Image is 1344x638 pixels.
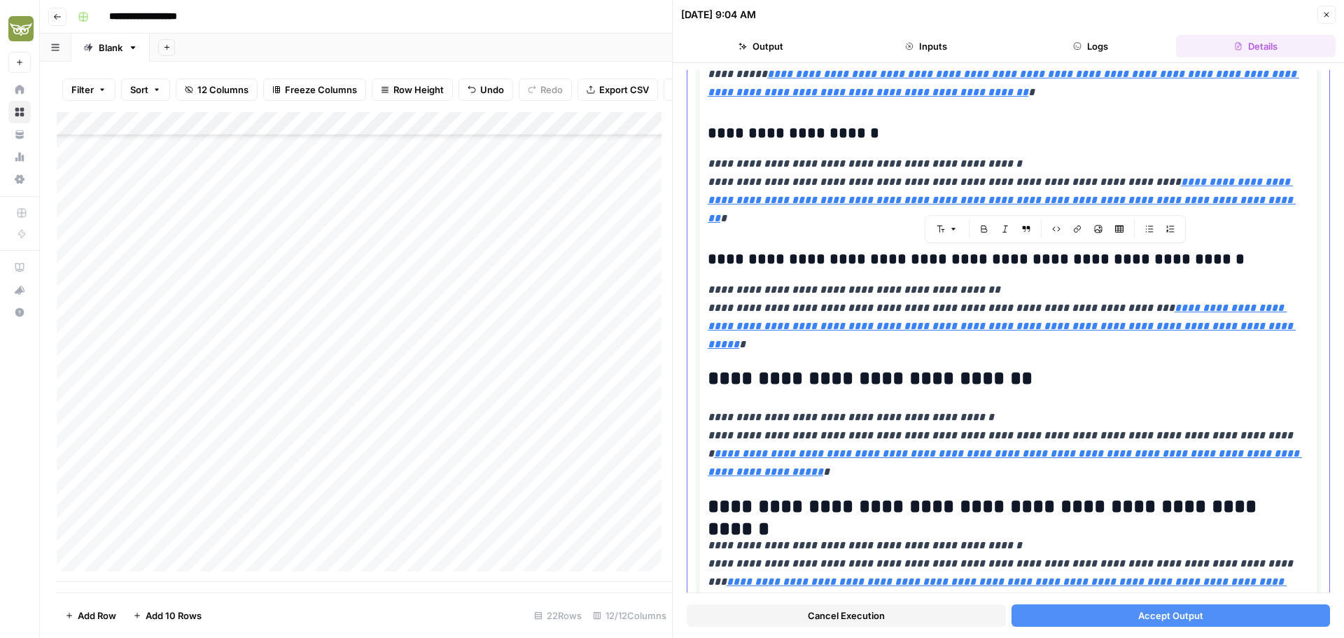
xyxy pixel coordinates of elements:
button: 12 Columns [176,78,258,101]
button: What's new? [8,279,31,301]
button: Filter [62,78,115,101]
a: Usage [8,146,31,168]
div: 12/12 Columns [587,604,672,627]
button: Inputs [846,35,1006,57]
span: Redo [540,83,563,97]
button: Sort [121,78,170,101]
span: Add Row [78,609,116,623]
button: Cancel Execution [687,604,1006,627]
button: Details [1176,35,1336,57]
button: Row Height [372,78,453,101]
button: Help + Support [8,301,31,324]
div: 22 Rows [528,604,587,627]
button: Add Row [57,604,125,627]
span: 12 Columns [197,83,248,97]
a: AirOps Academy [8,256,31,279]
div: What's new? [9,279,30,300]
button: Accept Output [1011,604,1331,627]
span: Add 10 Rows [146,609,202,623]
span: Cancel Execution [808,609,885,623]
div: Blank [99,41,122,55]
span: Export CSV [599,83,649,97]
button: Freeze Columns [263,78,366,101]
span: Undo [480,83,504,97]
button: Undo [458,78,513,101]
span: Filter [71,83,94,97]
span: Freeze Columns [285,83,357,97]
button: Export CSV [577,78,658,101]
a: Home [8,78,31,101]
button: Add 10 Rows [125,604,210,627]
button: Redo [519,78,572,101]
span: Sort [130,83,148,97]
img: Evergreen Media Logo [8,16,34,41]
button: Logs [1011,35,1171,57]
button: Workspace: Evergreen Media [8,11,31,46]
a: Blank [71,34,150,62]
button: Output [681,35,841,57]
span: Row Height [393,83,444,97]
a: Your Data [8,123,31,146]
a: Browse [8,101,31,123]
span: Accept Output [1138,609,1203,623]
a: Settings [8,168,31,190]
div: [DATE] 9:04 AM [681,8,756,22]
